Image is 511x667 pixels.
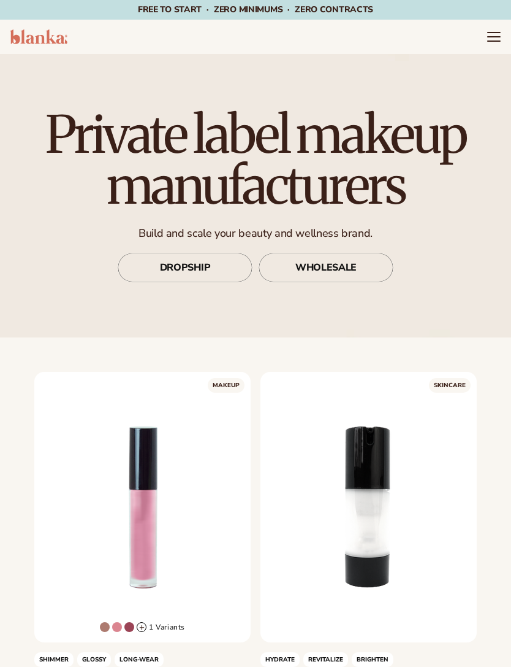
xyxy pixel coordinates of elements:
span: REVITALIZE [303,652,348,667]
img: logo [10,29,67,44]
h1: Private label makeup manufacturers [31,109,480,212]
a: DROPSHIP [118,253,252,282]
span: BRIGHTEN [352,652,393,667]
span: LONG-WEAR [115,652,164,667]
a: WHOLESALE [259,253,393,282]
summary: Menu [486,29,501,44]
span: HYDRATE [260,652,300,667]
span: Shimmer [34,652,74,667]
p: Build and scale your beauty and wellness brand. [31,226,480,241]
span: Free to start · ZERO minimums · ZERO contracts [138,4,373,15]
span: GLOSSY [77,652,111,667]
